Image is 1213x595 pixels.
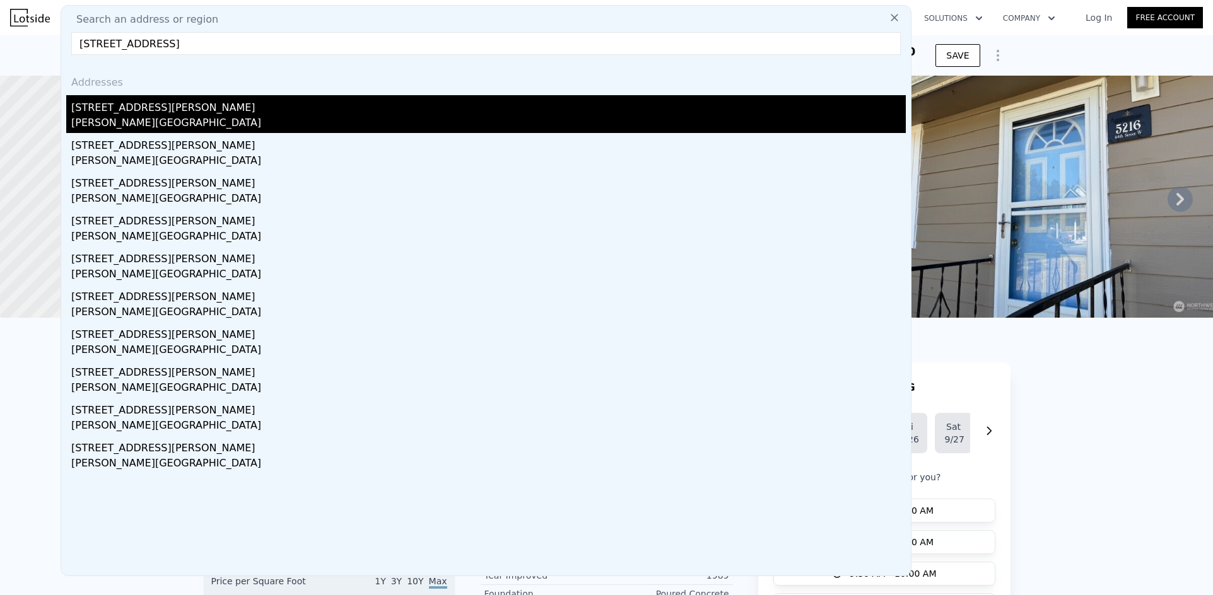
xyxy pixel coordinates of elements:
input: Enter an address, city, region, neighborhood or zip code [71,32,901,55]
span: Search an address or region [66,12,218,27]
div: [STREET_ADDRESS][PERSON_NAME] [71,322,906,342]
div: [STREET_ADDRESS][PERSON_NAME] [71,284,906,304]
div: Price per Square Foot [211,575,329,595]
div: [PERSON_NAME][GEOGRAPHIC_DATA] [71,229,906,246]
button: Company [993,7,1065,30]
span: 3Y [391,576,402,586]
div: [PERSON_NAME][GEOGRAPHIC_DATA] [71,418,906,436]
span: 1Y [375,576,385,586]
a: Free Account [1127,7,1203,28]
img: Lotside [10,9,50,26]
div: [STREET_ADDRESS][PERSON_NAME] [71,436,906,456]
div: [PERSON_NAME][GEOGRAPHIC_DATA] [71,304,906,322]
div: [STREET_ADDRESS][PERSON_NAME] [71,360,906,380]
button: SAVE [935,44,980,67]
span: Max [429,576,447,589]
div: [PERSON_NAME][GEOGRAPHIC_DATA] [71,267,906,284]
div: [STREET_ADDRESS][PERSON_NAME] [71,246,906,267]
div: [PERSON_NAME][GEOGRAPHIC_DATA] [71,380,906,398]
div: [PERSON_NAME][GEOGRAPHIC_DATA] [71,153,906,171]
button: Sat9/27 [935,413,973,453]
div: [STREET_ADDRESS][PERSON_NAME] [71,133,906,153]
span: 10Y [407,576,423,586]
div: [STREET_ADDRESS][PERSON_NAME] [71,95,906,115]
div: [PERSON_NAME][GEOGRAPHIC_DATA] [71,342,906,360]
div: [PERSON_NAME][GEOGRAPHIC_DATA] [71,115,906,133]
div: [STREET_ADDRESS][PERSON_NAME] [71,209,906,229]
div: 9/26 [899,433,917,446]
div: Addresses [66,65,906,95]
button: Solutions [914,7,993,30]
div: Sat [945,420,963,433]
a: Log In [1070,11,1127,24]
div: 9/27 [945,433,963,446]
button: Show Options [985,43,1011,68]
div: [PERSON_NAME][GEOGRAPHIC_DATA] [71,191,906,209]
div: [STREET_ADDRESS][PERSON_NAME] [71,398,906,418]
div: [STREET_ADDRESS][PERSON_NAME] [71,171,906,191]
div: [PERSON_NAME][GEOGRAPHIC_DATA] [71,456,906,473]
